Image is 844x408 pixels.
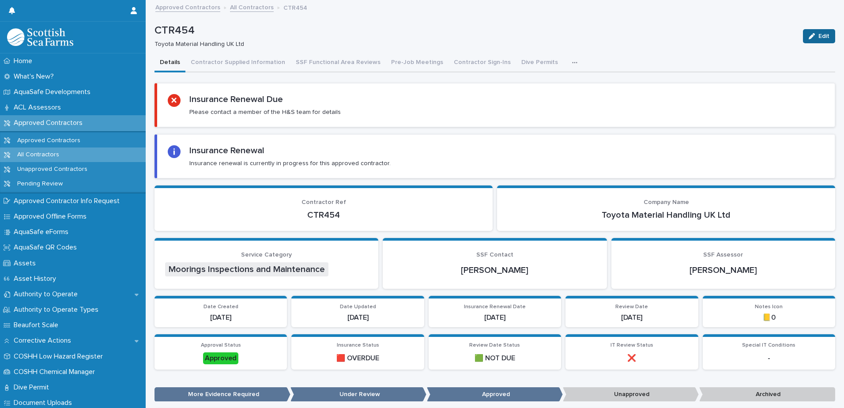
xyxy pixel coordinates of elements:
[189,159,391,167] p: Insurance renewal is currently in progress for this approved contractor.
[10,352,110,361] p: COSHH Low Hazard Register
[615,304,648,310] span: Review Date
[297,354,418,363] p: 🟥 OVERDUE
[434,354,556,363] p: 🟩 NOT DUE
[165,262,328,276] span: Moorings Inspections and Maintenance
[464,304,526,310] span: Insurance Renewal Date
[154,41,792,48] p: Toyota Material Handling UK Ltd
[201,343,241,348] span: Approval Status
[189,94,283,105] h2: Insurance Renewal Due
[386,54,448,72] button: Pre-Job Meetings
[10,336,78,345] p: Corrective Actions
[185,54,290,72] button: Contractor Supplied Information
[469,343,520,348] span: Review Date Status
[10,306,105,314] p: Authority to Operate Types
[10,137,87,144] p: Approved Contractors
[230,2,274,12] a: All Contractors
[189,108,341,116] p: Please contact a member of the H&S team for details
[290,387,426,402] p: Under Review
[516,54,563,72] button: Dive Permits
[154,387,290,402] p: More Evidence Required
[571,314,693,322] p: [DATE]
[154,54,185,72] button: Details
[10,321,65,329] p: Beaufort Scale
[301,199,346,205] span: Contractor Ref
[476,252,513,258] span: SSF Contact
[10,228,75,236] p: AquaSafe eForms
[10,197,127,205] p: Approved Contractor Info Request
[154,24,796,37] p: CTR454
[10,103,68,112] p: ACL Assessors
[818,33,829,39] span: Edit
[393,265,596,276] p: [PERSON_NAME]
[742,343,795,348] span: Special IT Conditions
[10,259,43,268] p: Assets
[10,243,84,252] p: AquaSafe QR Codes
[755,304,783,310] span: Notes Icon
[10,399,79,407] p: Document Uploads
[644,199,689,205] span: Company Name
[160,314,282,322] p: [DATE]
[563,387,699,402] p: Unapproved
[189,145,264,156] h2: Insurance Renewal
[708,354,830,363] p: -
[165,210,482,220] p: CTR454
[283,2,307,12] p: CTR454
[340,304,376,310] span: Date Updated
[203,304,238,310] span: Date Created
[10,166,94,173] p: Unapproved Contractors
[337,343,379,348] span: Insurance Status
[10,57,39,65] p: Home
[203,352,238,364] div: Approved
[10,151,66,159] p: All Contractors
[10,290,85,298] p: Authority to Operate
[10,383,56,392] p: Dive Permit
[622,265,825,276] p: [PERSON_NAME]
[699,387,835,402] p: Archived
[708,314,830,322] p: 📒0
[434,314,556,322] p: [DATE]
[297,314,418,322] p: [DATE]
[571,354,693,363] p: ❌
[448,54,516,72] button: Contractor Sign-Ins
[10,212,94,221] p: Approved Offline Forms
[803,29,835,43] button: Edit
[10,72,61,81] p: What's New?
[7,28,73,46] img: bPIBxiqnSb2ggTQWdOVV
[290,54,386,72] button: SSF Functional Area Reviews
[10,368,102,376] p: COSHH Chemical Manager
[155,2,220,12] a: Approved Contractors
[241,252,292,258] span: Service Category
[10,119,90,127] p: Approved Contractors
[610,343,653,348] span: IT Review Status
[10,180,70,188] p: Pending Review
[10,275,63,283] p: Asset History
[427,387,563,402] p: Approved
[703,252,743,258] span: SSF Assessor
[10,88,98,96] p: AquaSafe Developments
[508,210,825,220] p: Toyota Material Handling UK Ltd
